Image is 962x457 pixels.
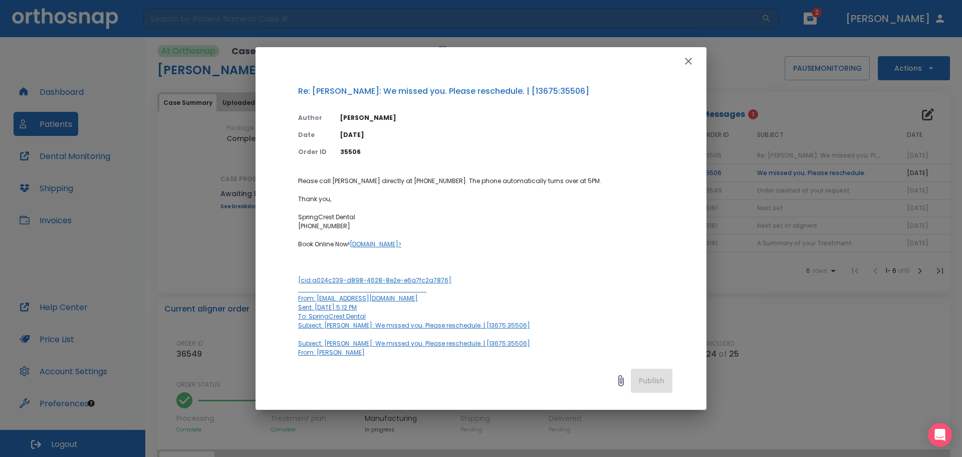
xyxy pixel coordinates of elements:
[340,113,672,122] p: [PERSON_NAME]
[298,147,328,157] p: Order ID
[298,321,672,366] div: Subject: [PERSON_NAME]: We missed you. Please reschedule. | [13675:35506] Subject: [PERSON_NAME]:...
[928,423,952,447] div: Open Intercom Messenger
[340,130,672,139] p: [DATE]
[298,303,672,366] div: Sent: [DATE] 5:12 PM To: SpringCrest Dental
[298,130,328,139] p: Date
[298,113,328,122] p: Author
[298,240,672,366] a: [DOMAIN_NAME]> [cid:a024c239-d898-4628-8e2e-e6a7fc2a7876] ________________________________ From: ...
[298,85,672,97] p: Re: [PERSON_NAME]: We missed you. Please reschedule. | [13675:35506]
[340,147,672,157] p: 35506
[298,240,672,366] : > [cid:a024c239-d898-4628-8e2e-e6a7fc2a7876] ________________________________ From: [EMAIL_ADDRES...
